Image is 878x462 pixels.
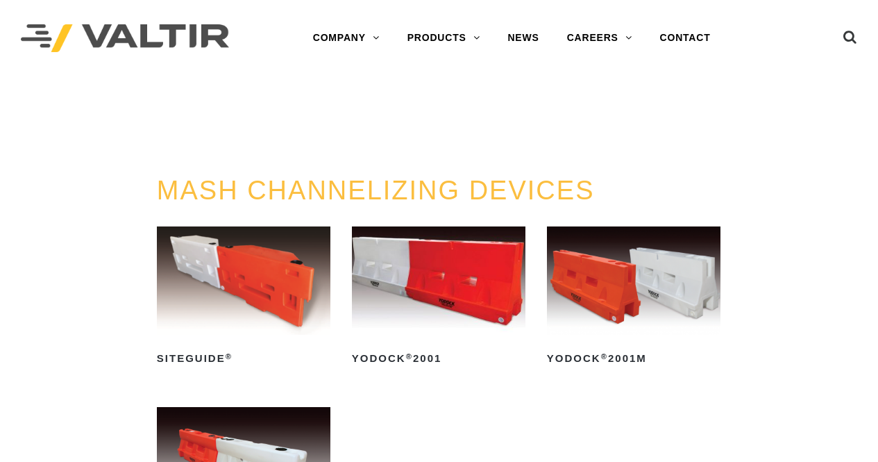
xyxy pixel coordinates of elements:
[601,352,608,361] sup: ®
[547,226,720,370] a: Yodock®2001M
[406,352,413,361] sup: ®
[157,347,330,370] h2: SiteGuide
[157,226,330,370] a: SiteGuide®
[493,24,552,52] a: NEWS
[547,347,720,370] h2: Yodock 2001M
[226,352,233,361] sup: ®
[352,226,525,335] img: Yodock 2001 Water Filled Barrier and Barricade
[394,24,494,52] a: PRODUCTS
[352,226,525,370] a: Yodock®2001
[553,24,646,52] a: CAREERS
[352,347,525,370] h2: Yodock 2001
[21,24,229,53] img: Valtir
[299,24,394,52] a: COMPANY
[157,176,595,205] a: MASH CHANNELIZING DEVICES
[646,24,725,52] a: CONTACT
